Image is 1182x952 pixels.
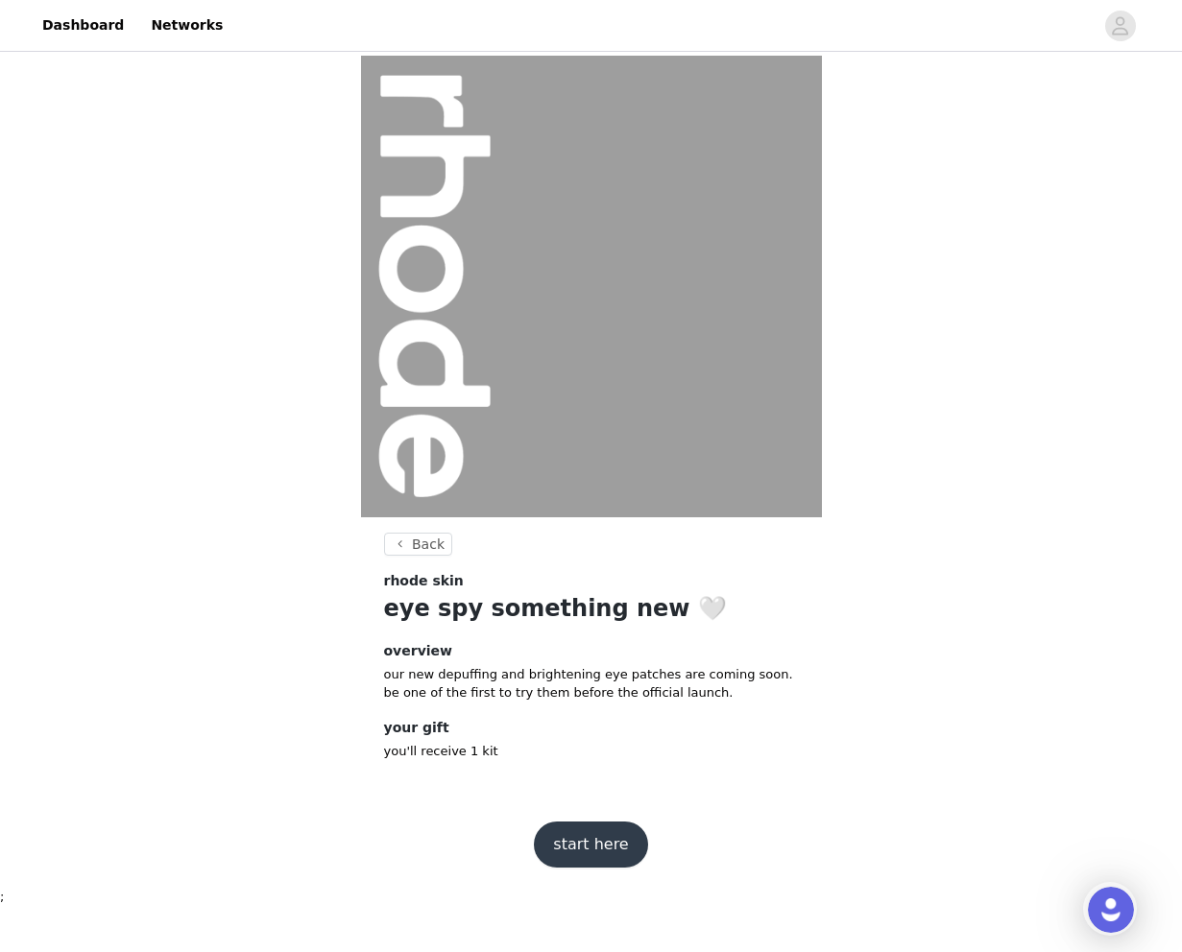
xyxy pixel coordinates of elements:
[384,641,799,661] h4: overview
[534,821,647,868] button: start here
[1083,882,1137,936] iframe: Intercom live chat discovery launcher
[1111,11,1129,41] div: avatar
[384,665,799,702] p: our new depuffing and brightening eye patches are coming soon. be one of the first to try them be...
[139,4,234,47] a: Networks
[384,742,799,761] p: you'll receive 1 kit
[384,718,799,738] h4: your gift
[384,533,453,556] button: Back
[384,571,464,591] span: rhode skin
[31,4,135,47] a: Dashboard
[361,56,822,517] img: campaign image
[1088,887,1134,933] iframe: Intercom live chat
[384,591,799,626] h1: eye spy something new 🤍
